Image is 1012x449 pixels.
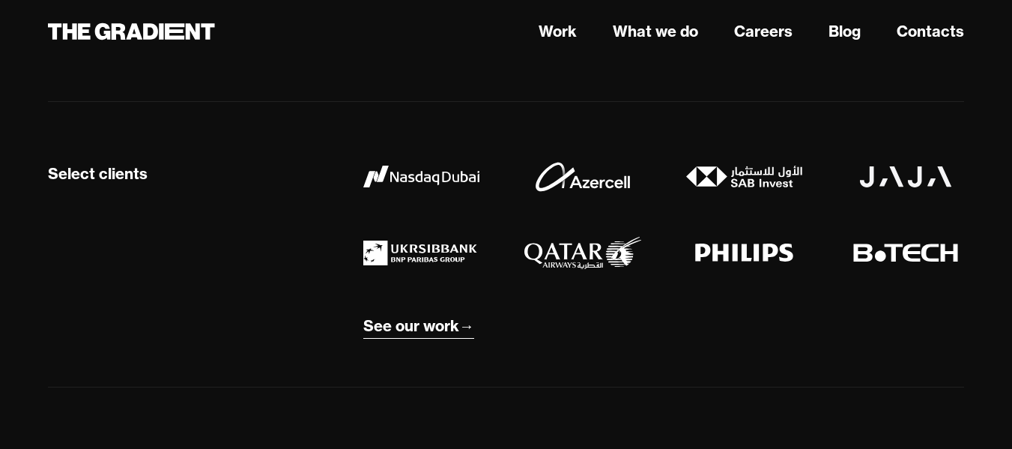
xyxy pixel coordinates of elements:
[613,20,698,43] a: What we do
[363,316,459,336] div: See our work
[48,164,148,184] div: Select clients
[363,314,474,339] a: See our work→
[686,166,803,188] img: SAB Invest
[897,20,964,43] a: Contacts
[828,20,861,43] a: Blog
[459,316,474,336] div: →
[539,20,577,43] a: Work
[734,20,793,43] a: Careers
[363,166,480,187] img: Nasdaq Dubai logo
